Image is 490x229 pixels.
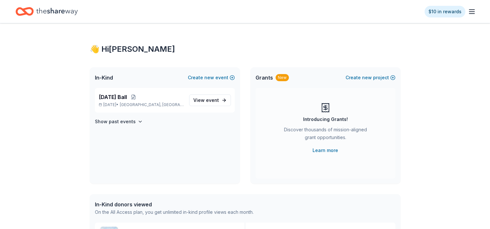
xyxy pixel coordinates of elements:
div: Discover thousands of mission-aligned grant opportunities. [281,126,370,144]
span: [GEOGRAPHIC_DATA], [GEOGRAPHIC_DATA] [120,102,184,107]
span: Grants [256,74,273,82]
a: Home [16,4,78,19]
div: 👋 Hi [PERSON_NAME] [90,44,401,54]
button: Createnewevent [188,74,235,82]
div: On the All Access plan, you get unlimited in-kind profile views each month. [95,208,254,216]
p: [DATE] • [99,102,184,107]
button: Show past events [95,118,143,125]
span: In-Kind [95,74,113,82]
a: View event [189,94,231,106]
div: In-Kind donors viewed [95,201,254,208]
span: new [204,74,214,82]
button: Createnewproject [346,74,395,82]
h4: Show past events [95,118,136,125]
div: New [276,74,289,81]
div: Introducing Grants! [303,115,348,123]
a: $10 in rewards [425,6,465,17]
a: Learn more [313,147,338,154]
span: [DATE] Ball [99,93,127,101]
span: View [193,96,219,104]
span: new [362,74,372,82]
span: event [206,97,219,103]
